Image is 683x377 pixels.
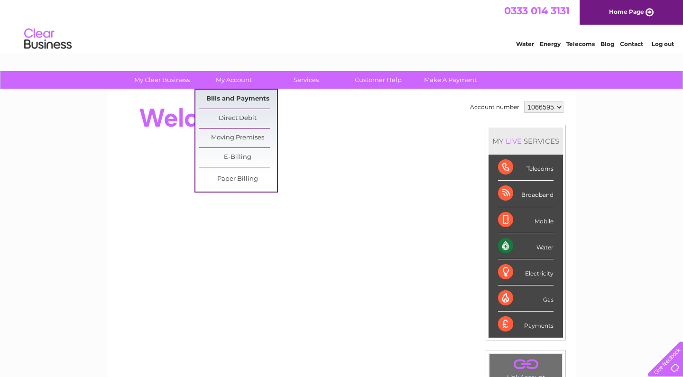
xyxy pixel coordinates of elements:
[498,312,554,337] div: Payments
[195,71,273,89] a: My Account
[267,71,345,89] a: Services
[620,40,643,47] a: Contact
[199,170,277,189] a: Paper Billing
[600,40,614,47] a: Blog
[498,155,554,181] div: Telecoms
[199,90,277,109] a: Bills and Payments
[498,233,554,259] div: Water
[504,5,570,17] a: 0333 014 3131
[504,137,524,146] div: LIVE
[489,128,563,155] div: MY SERVICES
[411,71,489,89] a: Make A Payment
[199,148,277,167] a: E-Billing
[339,71,417,89] a: Customer Help
[199,129,277,147] a: Moving Premises
[199,109,277,128] a: Direct Debit
[498,285,554,312] div: Gas
[492,356,560,373] a: .
[118,5,566,46] div: Clear Business is a trading name of Verastar Limited (registered in [GEOGRAPHIC_DATA] No. 3667643...
[566,40,595,47] a: Telecoms
[468,99,522,115] td: Account number
[498,181,554,207] div: Broadband
[498,259,554,285] div: Electricity
[24,25,72,54] img: logo.png
[652,40,674,47] a: Log out
[540,40,561,47] a: Energy
[498,207,554,233] div: Mobile
[516,40,534,47] a: Water
[123,71,201,89] a: My Clear Business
